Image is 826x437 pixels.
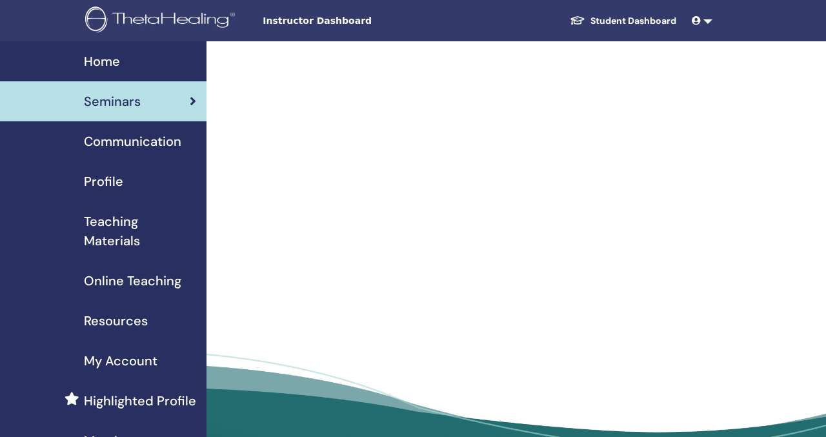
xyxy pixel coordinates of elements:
[84,132,181,151] span: Communication
[84,391,196,411] span: Highlighted Profile
[84,212,196,250] span: Teaching Materials
[570,15,585,26] img: graduation-cap-white.svg
[559,9,687,33] a: Student Dashboard
[84,271,181,290] span: Online Teaching
[84,351,157,371] span: My Account
[84,52,120,71] span: Home
[84,311,148,330] span: Resources
[263,14,456,28] span: Instructor Dashboard
[85,6,239,36] img: logo.png
[84,92,141,111] span: Seminars
[84,172,123,191] span: Profile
